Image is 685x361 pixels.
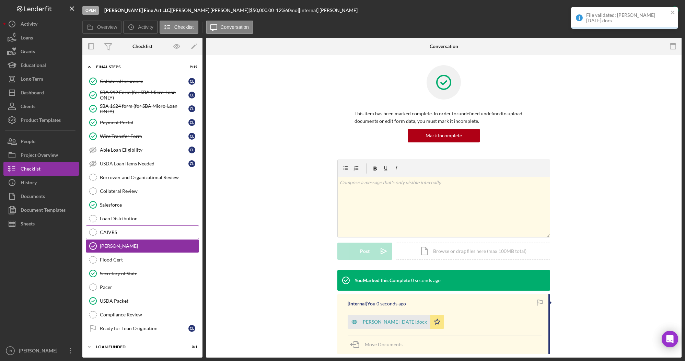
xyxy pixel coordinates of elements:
[100,230,199,235] div: CAIVRS
[355,278,410,283] div: You Marked this Complete
[86,129,199,143] a: Wire Transfer FormCL
[426,129,462,142] div: Mark Incomplete
[100,147,188,153] div: Able Loan Eligibility
[411,278,441,283] time: 2025-08-12 21:55
[3,148,79,162] button: Project Overview
[21,86,44,101] div: Dashboard
[86,184,199,198] a: Collateral Review
[365,341,403,347] span: Move Documents
[3,45,79,58] a: Grants
[21,217,35,232] div: Sheets
[132,44,152,49] div: Checklist
[86,157,199,171] a: USDA Loan Items NeededCL
[3,203,79,217] button: Document Templates
[100,243,199,249] div: [PERSON_NAME]
[86,239,199,253] a: [PERSON_NAME]
[100,312,199,317] div: Compliance Review
[86,116,199,129] a: Payment PortalCL
[82,21,121,34] button: Overview
[3,100,79,113] button: Clients
[185,345,197,349] div: 0 / 1
[100,90,188,101] div: SBA 912 Form (for SBA Micro-Loan ONLY)
[21,45,35,60] div: Grants
[671,10,675,16] button: close
[86,171,199,184] a: Borrower and Organizational Review
[86,102,199,116] a: SBA 1624 form (for SBA Micro-Loan ONLY)CL
[3,135,79,148] button: People
[3,58,79,72] button: Educational
[3,86,79,100] button: Dashboard
[100,161,188,166] div: USDA Loan Items Needed
[360,243,370,260] div: Post
[100,271,199,276] div: Secretary of State
[160,21,198,34] button: Checklist
[188,160,195,167] div: C L
[21,176,37,191] div: History
[3,162,79,176] button: Checklist
[100,326,188,331] div: Ready for Loan Origination
[3,113,79,127] button: Product Templates
[285,8,298,13] div: 60 mo
[86,88,199,102] a: SBA 912 Form (for SBA Micro-Loan ONLY)CL
[100,202,199,208] div: Salesforce
[21,135,35,150] div: People
[337,243,392,260] button: Post
[86,280,199,294] a: Pacer
[86,308,199,322] a: Compliance Review
[21,31,33,46] div: Loans
[100,133,188,139] div: Wire Transfer Form
[100,103,188,114] div: SBA 1624 form (for SBA Micro-Loan ONLY)
[206,21,254,34] button: Conversation
[3,72,79,86] button: Long-Term
[3,189,79,203] a: Documents
[104,7,170,13] b: [PERSON_NAME] Fine Art LLC
[21,100,35,115] div: Clients
[298,8,358,13] div: | [Internal] [PERSON_NAME]
[100,120,188,125] div: Payment Portal
[100,216,199,221] div: Loan Distribution
[21,148,58,164] div: Project Overview
[86,212,199,225] a: Loan Distribution
[250,8,276,13] div: $50,000.00
[188,133,195,140] div: C L
[9,349,12,353] text: IN
[97,24,117,30] label: Overview
[100,188,199,194] div: Collateral Review
[86,322,199,335] a: Ready for Loan OriginationCL
[86,267,199,280] a: Secretary of State
[3,31,79,45] button: Loans
[21,17,37,33] div: Activity
[100,298,199,304] div: USDA Packet
[646,3,666,17] div: Complete
[100,79,188,84] div: Collateral Insurance
[21,58,46,74] div: Educational
[348,315,444,329] button: [PERSON_NAME] [DATE].docx
[3,344,79,358] button: IN[PERSON_NAME]
[21,72,43,88] div: Long-Term
[123,21,158,34] button: Activity
[408,129,480,142] button: Mark Incomplete
[3,217,79,231] a: Sheets
[639,3,682,17] button: Complete
[100,284,199,290] div: Pacer
[86,198,199,212] a: Salesforce
[430,44,458,49] div: Conversation
[361,319,427,325] div: [PERSON_NAME] [DATE].docx
[171,8,250,13] div: [PERSON_NAME] [PERSON_NAME] |
[86,253,199,267] a: Flood Cert
[188,105,195,112] div: C L
[188,92,195,98] div: C L
[100,175,199,180] div: Borrower and Organizational Review
[174,24,194,30] label: Checklist
[376,301,406,306] time: 2025-08-12 21:55
[662,331,678,347] div: Open Intercom Messenger
[3,176,79,189] button: History
[96,345,180,349] div: LOAN FUNDED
